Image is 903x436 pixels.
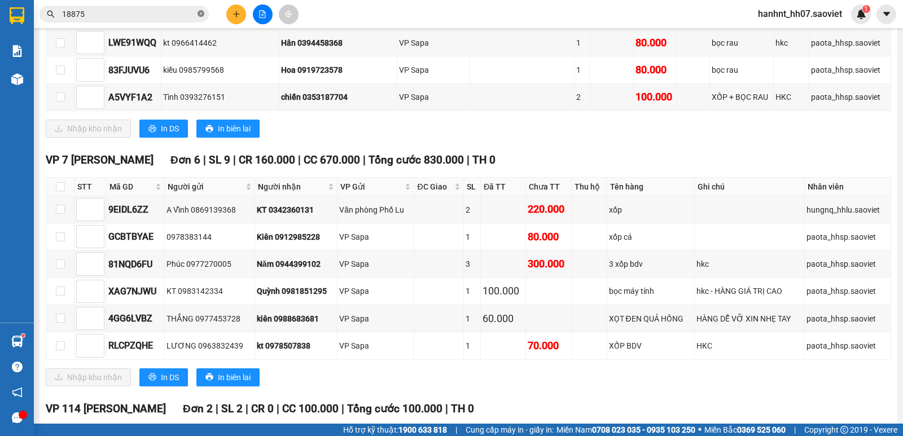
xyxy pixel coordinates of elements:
[466,231,479,243] div: 1
[282,402,339,415] span: CC 100.000
[712,64,772,76] div: bọc rau
[856,9,866,19] img: icon-new-feature
[483,283,524,299] div: 100.000
[576,91,589,103] div: 2
[528,256,569,272] div: 300.000
[107,56,161,83] td: 83FJUVU6
[226,5,246,24] button: plus
[298,153,301,166] span: |
[882,9,892,19] span: caret-down
[483,311,524,327] div: 60.000
[168,180,243,193] span: Người gửi
[609,231,693,243] div: xốp cá
[576,37,589,49] div: 1
[170,153,200,166] span: Đơn 6
[108,90,159,104] div: A5VYF1A2
[108,230,163,244] div: GCBTBYAE
[74,178,107,196] th: STT
[340,180,402,193] span: VP Gửi
[466,204,479,216] div: 2
[46,153,154,166] span: VP 7 [PERSON_NAME]
[337,278,414,305] td: VP Sapa
[397,56,470,83] td: VP Sapa
[12,362,23,372] span: question-circle
[397,29,470,56] td: VP Sapa
[775,37,806,49] div: hkc
[397,84,470,111] td: VP Sapa
[609,204,693,216] div: xốp
[284,10,292,18] span: aim
[337,305,414,332] td: VP Sapa
[166,258,253,270] div: Phúc 0977270005
[253,5,273,24] button: file-add
[304,153,360,166] span: CC 670.000
[108,63,159,77] div: 83FJUVU6
[10,7,24,24] img: logo-vxr
[239,153,295,166] span: CR 160.000
[455,424,457,436] span: |
[257,231,335,243] div: Kiên 0912985228
[592,425,695,434] strong: 0708 023 035 - 0935 103 250
[363,153,366,166] span: |
[257,340,335,352] div: kt 0978507838
[467,153,470,166] span: |
[107,223,165,250] td: GCBTBYAE
[109,180,153,193] span: Mã GD
[339,204,412,216] div: Văn phòng Phố Lu
[806,231,889,243] div: paota_hhsp.saoviet
[108,311,163,325] div: 4GG6LVBZ
[166,285,253,297] div: KT 0983142334
[107,84,161,111] td: A5VYF1A2
[369,153,464,166] span: Tổng cước 830.000
[166,204,253,216] div: A Vĩnh 0869139368
[466,312,479,325] div: 1
[107,250,165,278] td: 81NQD6FU
[148,125,156,134] span: printer
[196,120,260,138] button: printerIn biên lai
[221,402,243,415] span: SL 2
[576,64,589,76] div: 1
[806,340,889,352] div: paota_hhsp.saoviet
[811,64,889,76] div: paota_hhsp.saoviet
[635,35,674,51] div: 80.000
[737,425,786,434] strong: 0369 525 060
[281,64,395,76] div: Hoa 0919723578
[805,178,891,196] th: Nhân viên
[609,312,693,325] div: XỌT ĐEN QUẢ HỒNG
[108,338,163,353] div: RLCPZQHE
[11,336,23,347] img: warehouse-icon
[451,402,474,415] span: TH 0
[572,178,607,196] th: Thu hộ
[12,412,23,423] span: message
[399,91,468,103] div: VP Sapa
[840,426,848,434] span: copyright
[166,231,253,243] div: 0978383144
[339,340,412,352] div: VP Sapa
[712,91,772,103] div: XỐP + BỌC RAU
[218,122,251,135] span: In biên lai
[139,120,188,138] button: printerIn DS
[198,10,204,17] span: close-circle
[811,91,889,103] div: paota_hhsp.saoviet
[108,36,159,50] div: LWE91WQQ
[166,340,253,352] div: LƯƠNG 0963832439
[277,402,279,415] span: |
[12,387,23,398] span: notification
[341,402,344,415] span: |
[258,10,266,18] span: file-add
[163,91,277,103] div: Tình 0393276151
[196,368,260,386] button: printerIn biên lai
[205,125,213,134] span: printer
[233,10,240,18] span: plus
[337,250,414,278] td: VP Sapa
[62,8,195,20] input: Tìm tên, số ĐT hoặc mã đơn
[281,91,395,103] div: chiến 0353187704
[466,424,554,436] span: Cung cấp máy in - giấy in:
[704,424,786,436] span: Miền Bắc
[339,258,412,270] div: VP Sapa
[466,285,479,297] div: 1
[163,37,277,49] div: kt 0966414462
[337,223,414,250] td: VP Sapa
[257,312,335,325] div: kiên 0988683681
[148,373,156,382] span: printer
